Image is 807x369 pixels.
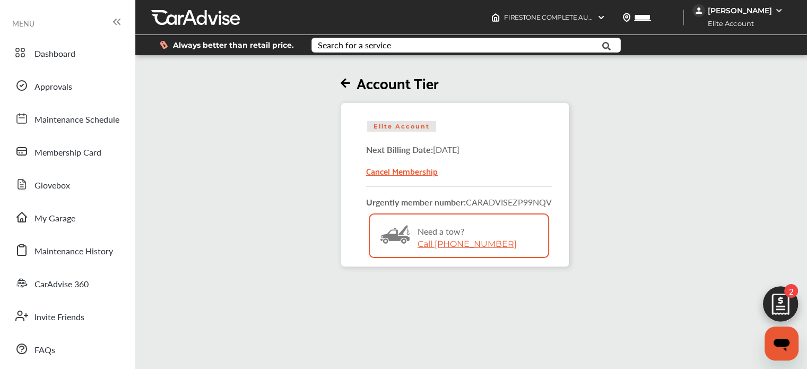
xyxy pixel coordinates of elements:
span: Membership Card [34,146,101,160]
a: Glovebox [10,170,125,198]
div: [PERSON_NAME] [708,6,772,15]
span: Always better than retail price. [173,41,294,49]
span: CarAdvise 360 [34,278,89,291]
span: Elite Account [693,18,762,29]
span: [DATE] [433,143,459,156]
strong: Urgently member number: [366,196,466,208]
a: Membership Card [10,138,125,165]
span: My Garage [34,212,75,226]
span: Elite Account [367,121,436,132]
img: dollor_label_vector.a70140d1.svg [160,40,168,49]
iframe: Button to launch messaging window [765,327,799,361]
span: FIRESTONE COMPLETE AUTO CARE , 1424 [PERSON_NAME] ST Des Plaines , IL 60018 [504,13,757,21]
strong: Next Billing Date: [366,143,433,156]
a: Approvals [10,72,125,99]
a: CarAdvise 360 [10,269,125,297]
img: location_vector.a44bc228.svg [622,13,631,22]
div: Cancel Membership [366,156,552,178]
img: jVpblrzwTbfkPYzPPzSLxeg0AAAAASUVORK5CYII= [692,4,705,17]
a: My Garage [10,203,125,231]
h2: Account Tier [341,73,569,92]
span: Maintenance History [34,245,113,259]
span: FAQs [34,344,55,357]
div: Need a tow? [370,214,548,278]
span: Dashboard [34,47,75,61]
span: Approvals [34,80,72,94]
span: MENU [12,19,34,28]
a: Maintenance History [10,236,125,264]
img: header-divider.bc55588e.svg [683,10,684,25]
img: WGsFRI8htEPBVLJbROoPRyZpYNWhNONpIPPETTm6eUC0GeLEiAAAAAElFTkSuQmCC [775,6,783,15]
a: Maintenance Schedule [10,105,125,132]
img: header-home-logo.8d720a4f.svg [491,13,500,22]
span: Invite Friends [34,311,84,324]
span: 2 [784,284,798,298]
span: Maintenance Schedule [34,113,119,127]
span: CARADVISE ZP99NQV [466,196,552,208]
img: header-down-arrow.9dd2ce7d.svg [597,13,605,22]
a: Call [PHONE_NUMBER] [418,239,517,249]
a: FAQs [10,335,125,363]
div: Search for a service [318,41,391,49]
img: edit-cartIcon.11d11f9a.svg [755,281,806,332]
span: Glovebox [34,179,70,193]
a: Dashboard [10,39,125,66]
a: Invite Friends [10,302,125,330]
